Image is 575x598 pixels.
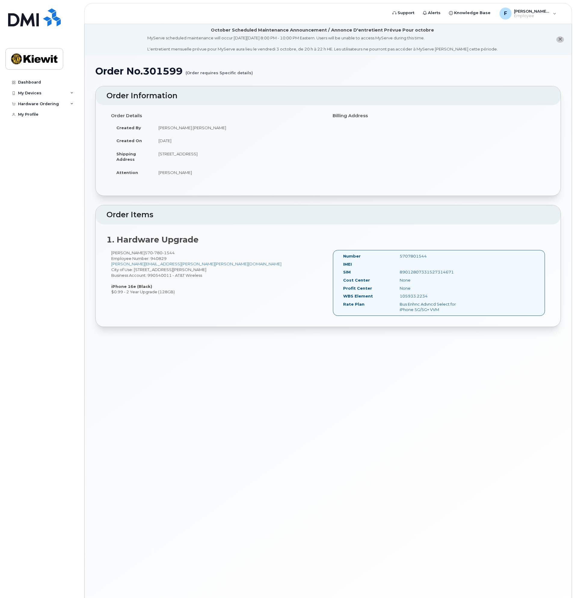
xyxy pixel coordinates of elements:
[116,138,142,143] strong: Created On
[147,35,498,52] div: MyServe scheduled maintenance will occur [DATE][DATE] 8:00 PM - 10:00 PM Eastern. Users will be u...
[395,285,475,291] div: None
[343,285,372,291] label: Profit Center
[556,36,564,43] button: close notification
[111,284,152,289] strong: iPhone 16e (Black)
[106,250,328,295] div: [PERSON_NAME] City of Use: [STREET_ADDRESS][PERSON_NAME] Business Account: 990540011 - AT&T Wirel...
[106,92,550,100] h2: Order Information
[111,256,167,261] span: Employee Number: 940829
[395,253,475,259] div: 5707801544
[549,572,570,593] iframe: Messenger Launcher
[111,261,281,266] a: [PERSON_NAME][EMAIL_ADDRESS][PERSON_NAME][PERSON_NAME][DOMAIN_NAME]
[162,250,175,255] span: 1544
[395,293,475,299] div: 105933.2234
[116,170,138,175] strong: Attention
[343,301,364,307] label: Rate Plan
[343,261,352,267] label: IMEI
[333,113,545,118] h4: Billing Address
[153,166,324,179] td: [PERSON_NAME]
[116,125,141,130] strong: Created By
[343,277,370,283] label: Cost Center
[186,66,253,75] small: (Order requires Specific details)
[343,293,373,299] label: WBS Element
[111,113,324,118] h4: Order Details
[95,66,561,76] h1: Order No.301599
[145,250,175,255] span: 570
[153,121,324,134] td: [PERSON_NAME].[PERSON_NAME]
[343,269,351,275] label: SIM
[211,27,434,33] div: October Scheduled Maintenance Announcement / Annonce D'entretient Prévue Pour octobre
[106,211,550,219] h2: Order Items
[106,235,198,245] strong: 1. Hardware Upgrade
[153,147,324,166] td: [STREET_ADDRESS]
[116,151,136,162] strong: Shipping Address
[395,277,475,283] div: None
[343,253,361,259] label: Number
[153,250,162,255] span: 780
[395,301,475,313] div: Bus Enhnc Advncd Select for iPhone 5G/5G+ VVM
[153,134,324,147] td: [DATE]
[395,269,475,275] div: 89012807331527314671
